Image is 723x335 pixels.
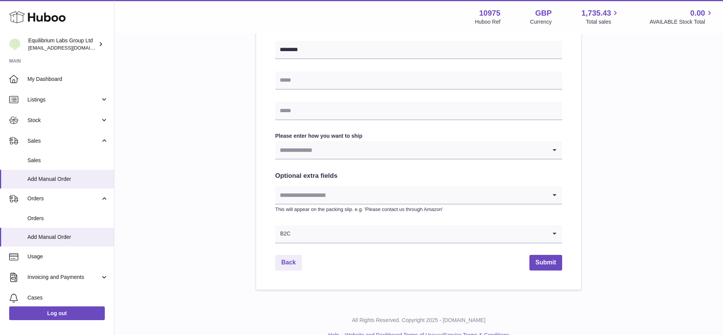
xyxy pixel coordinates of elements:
[27,215,108,222] span: Orders
[28,37,97,52] div: Equilibrium Labs Group Ltd
[475,18,500,26] div: Huboo Ref
[275,186,547,204] input: Search for option
[275,206,562,213] p: This will appear on the packing slip. e.g. 'Please contact us through Amazon'
[275,141,562,159] div: Search for option
[275,141,547,159] input: Search for option
[690,8,705,18] span: 0.00
[120,317,717,324] p: All Rights Reserved. Copyright 2025 - [DOMAIN_NAME]
[275,225,562,243] div: Search for option
[275,172,562,180] h2: Optional extra fields
[649,18,714,26] span: AVAILABLE Stock Total
[27,234,108,241] span: Add Manual Order
[27,157,108,164] span: Sales
[275,225,291,243] span: B2C
[535,8,551,18] strong: GBP
[586,18,620,26] span: Total sales
[291,225,547,243] input: Search for option
[582,8,620,26] a: 1,735.43 Total sales
[275,132,562,140] label: Please enter how you want to ship
[27,253,108,260] span: Usage
[479,8,500,18] strong: 10975
[530,18,552,26] div: Currency
[27,117,100,124] span: Stock
[27,137,100,145] span: Sales
[28,45,112,51] span: [EMAIL_ADDRESS][DOMAIN_NAME]
[529,255,562,271] button: Submit
[649,8,714,26] a: 0.00 AVAILABLE Stock Total
[275,186,562,205] div: Search for option
[9,39,21,50] img: internalAdmin-10975@internal.huboo.com
[275,255,302,271] a: Back
[27,76,108,83] span: My Dashboard
[9,306,105,320] a: Log out
[27,96,100,103] span: Listings
[27,195,100,202] span: Orders
[582,8,611,18] span: 1,735.43
[27,176,108,183] span: Add Manual Order
[27,274,100,281] span: Invoicing and Payments
[27,294,108,301] span: Cases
